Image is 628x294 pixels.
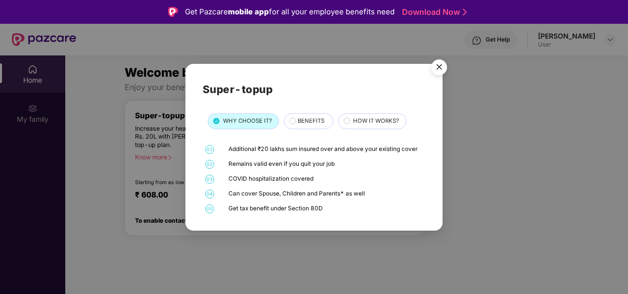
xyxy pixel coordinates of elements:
[425,54,453,82] img: svg+xml;base64,PHN2ZyB4bWxucz0iaHR0cDovL3d3dy53My5vcmcvMjAwMC9zdmciIHdpZHRoPSI1NiIgaGVpZ2h0PSI1Ni...
[205,160,214,169] span: 02
[463,7,467,17] img: Stroke
[402,7,464,17] a: Download Now
[185,6,395,18] div: Get Pazcare for all your employee benefits need
[228,190,423,198] div: Can cover Spouse, Children and Parents* as well
[228,160,423,169] div: Remains valid even if you quit your job
[425,54,452,81] button: Close
[223,117,272,126] span: WHY CHOOSE IT?
[228,175,423,184] div: COVID hospitalization covered
[228,204,423,213] div: Get tax benefit under Section 80D
[205,190,214,198] span: 04
[205,145,214,154] span: 01
[298,117,324,126] span: BENEFITS
[205,204,214,213] span: 05
[228,7,269,16] strong: mobile app
[205,175,214,184] span: 03
[228,145,423,154] div: Additional ₹20 lakhs sum insured over and above your existing cover
[353,117,399,126] span: HOW IT WORKS?
[168,7,178,17] img: Logo
[203,81,425,98] h2: Super-topup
